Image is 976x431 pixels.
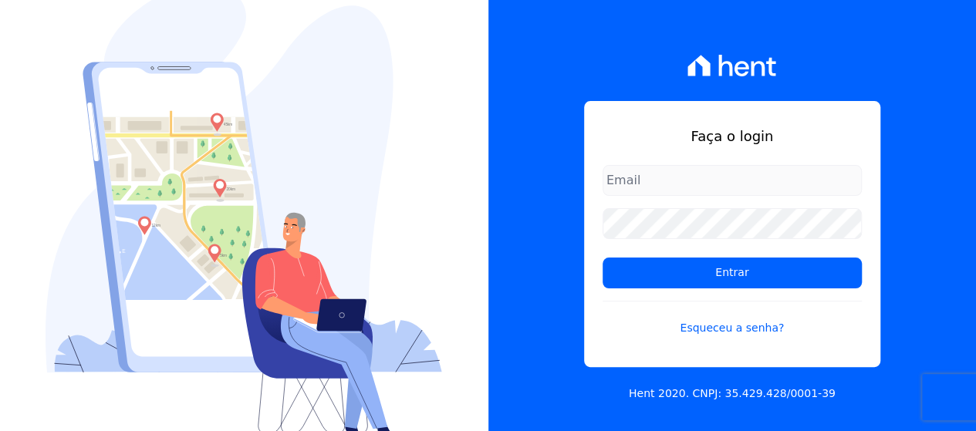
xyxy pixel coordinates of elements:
p: Hent 2020. CNPJ: 35.429.428/0001-39 [629,386,836,402]
input: Entrar [603,258,862,288]
input: Email [603,165,862,196]
h1: Faça o login [603,126,862,146]
a: Esqueceu a senha? [603,301,862,336]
